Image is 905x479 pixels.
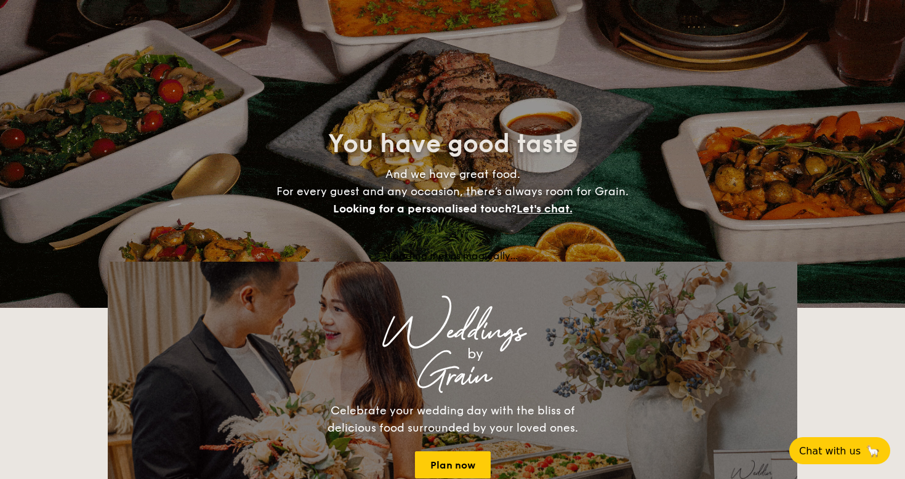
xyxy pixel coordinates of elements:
div: by [262,343,689,365]
span: Chat with us [799,445,861,457]
div: Loading menus magically... [108,250,797,262]
div: Celebrate your wedding day with the bliss of delicious food surrounded by your loved ones. [314,402,591,437]
span: 🦙 [866,444,880,458]
button: Chat with us🦙 [789,437,890,464]
div: Grain [216,365,689,387]
div: Weddings [216,321,689,343]
a: Plan now [415,451,491,478]
span: Let's chat. [517,202,573,215]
